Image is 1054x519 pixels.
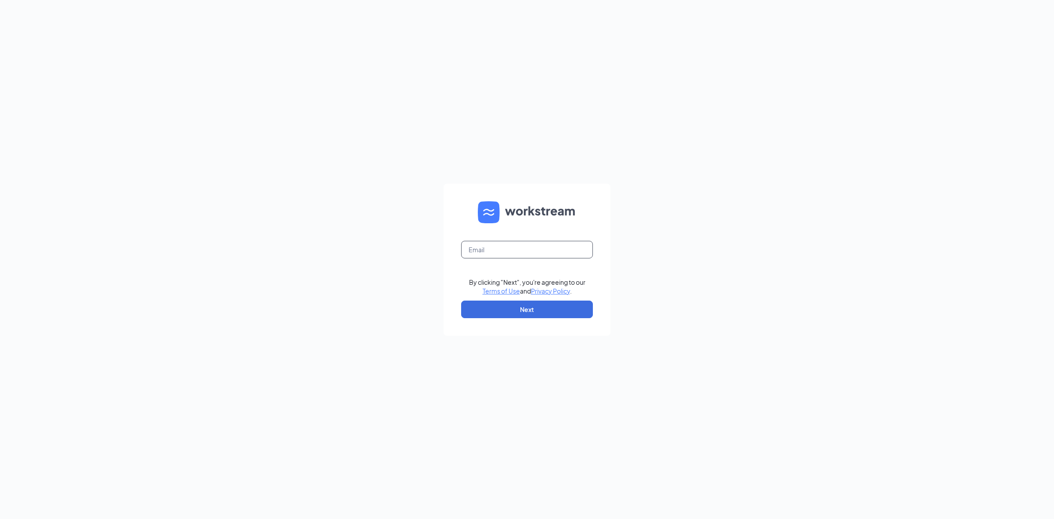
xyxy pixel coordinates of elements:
input: Email [461,241,593,258]
img: WS logo and Workstream text [478,201,576,223]
div: By clicking "Next", you're agreeing to our and . [469,278,585,295]
a: Privacy Policy [531,287,570,295]
button: Next [461,301,593,318]
a: Terms of Use [483,287,520,295]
